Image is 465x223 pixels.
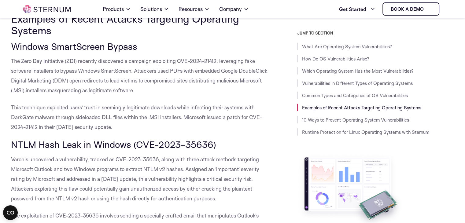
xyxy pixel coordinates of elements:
[302,80,413,86] a: Vulnerabilities in Different Types of Operating Systems
[302,44,392,49] a: What Are Operating System Vulnerabilities?
[302,56,369,62] a: How Do OS Vulnerabilities Arise?
[179,1,209,18] a: Resources
[302,117,409,123] a: 10 Ways to Prevent Operating System Vulnerabilities
[297,31,454,35] h3: JUMP TO SECTION
[140,1,169,18] a: Solutions
[302,68,414,74] a: Which Operating System Has the Most Vulnerabilities?
[382,2,439,16] a: Book a demo
[103,1,131,18] a: Products
[426,7,431,12] img: sternum iot
[302,93,408,98] a: Common Types and Categories of OS Vulnerabilities
[11,12,239,37] span: Examples of Recent Attacks Targeting Operating Systems
[3,205,18,220] button: Open CMP widget
[11,41,137,52] span: Windows SmartScreen Bypass
[219,1,249,18] a: Company
[11,156,259,202] span: Varonis uncovered a vulnerability, tracked as CVE-2023-35636, along with three attack methods tar...
[11,104,262,130] span: This technique exploited users’ trust in seemingly legitimate downloads while infecting their sys...
[339,3,375,15] a: Get Started
[302,129,429,135] a: Runtime Protection for Linux Operating Systems with Sternum
[11,58,268,93] span: The Zero Day Initiative (ZDI) recently discovered a campaign exploiting CVE-2024-21412, leveragin...
[23,5,71,13] img: sternum iot
[11,139,216,150] span: NTLM Hash Leak in Windows (CVE-2023-35636)
[302,105,421,111] a: Examples of Recent Attacks Targeting Operating Systems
